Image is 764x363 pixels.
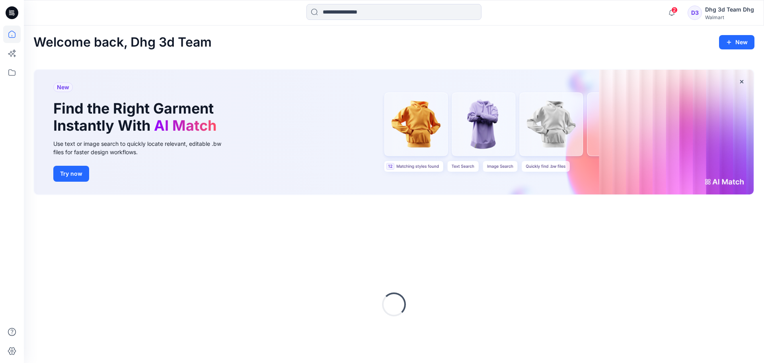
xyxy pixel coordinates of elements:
[719,35,754,49] button: New
[33,35,212,50] h2: Welcome back, Dhg 3d Team
[688,6,702,20] div: D3
[705,14,754,20] div: Walmart
[53,139,232,156] div: Use text or image search to quickly locate relevant, editable .bw files for faster design workflows.
[57,82,69,92] span: New
[671,7,678,13] span: 2
[154,117,216,134] span: AI Match
[53,166,89,182] button: Try now
[53,100,220,134] h1: Find the Right Garment Instantly With
[705,5,754,14] div: Dhg 3d Team Dhg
